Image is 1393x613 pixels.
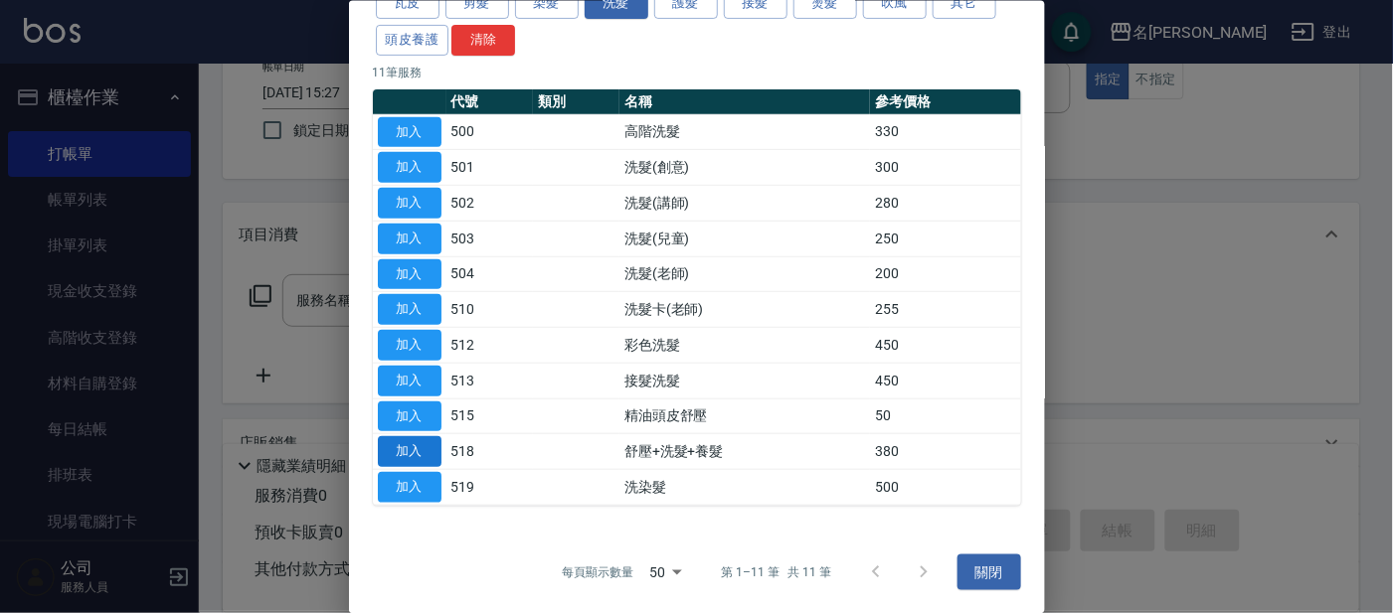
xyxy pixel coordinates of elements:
td: 洗染髮 [619,469,870,505]
th: 代號 [446,88,533,114]
button: 清除 [451,24,515,55]
td: 518 [446,433,533,469]
button: 加入 [378,188,441,219]
button: 頭皮養護 [376,24,449,55]
td: 300 [870,149,1020,185]
button: 加入 [378,223,441,253]
td: 513 [446,363,533,398]
button: 加入 [378,472,441,503]
button: 加入 [378,258,441,289]
td: 洗髮(講師) [619,185,870,221]
td: 洗髮(創意) [619,149,870,185]
td: 330 [870,114,1020,150]
td: 503 [446,221,533,256]
th: 參考價格 [870,88,1020,114]
td: 501 [446,149,533,185]
td: 接髮洗髮 [619,363,870,398]
button: 加入 [378,294,441,325]
td: 洗髮(老師) [619,256,870,292]
button: 加入 [378,436,441,467]
td: 彩色洗髮 [619,327,870,363]
td: 精油頭皮舒壓 [619,398,870,434]
td: 高階洗髮 [619,114,870,150]
td: 510 [446,291,533,327]
th: 類別 [533,88,619,114]
button: 加入 [378,152,441,183]
button: 加入 [378,330,441,361]
td: 洗髮(兒童) [619,221,870,256]
td: 502 [446,185,533,221]
p: 11 筆服務 [373,63,1021,80]
th: 名稱 [619,88,870,114]
td: 255 [870,291,1020,327]
button: 加入 [378,400,441,431]
button: 加入 [378,116,441,147]
p: 每頁顯示數量 [562,562,633,580]
td: 250 [870,221,1020,256]
p: 第 1–11 筆 共 11 筆 [721,562,831,580]
td: 500 [446,114,533,150]
button: 加入 [378,365,441,395]
td: 519 [446,469,533,505]
td: 280 [870,185,1020,221]
td: 450 [870,327,1020,363]
td: 500 [870,469,1020,505]
button: 關閉 [958,553,1021,590]
td: 504 [446,256,533,292]
div: 50 [641,544,689,598]
td: 50 [870,398,1020,434]
td: 200 [870,256,1020,292]
td: 512 [446,327,533,363]
td: 380 [870,433,1020,469]
td: 洗髮卡(老師) [619,291,870,327]
td: 515 [446,398,533,434]
td: 450 [870,363,1020,398]
td: 舒壓+洗髮+養髮 [619,433,870,469]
